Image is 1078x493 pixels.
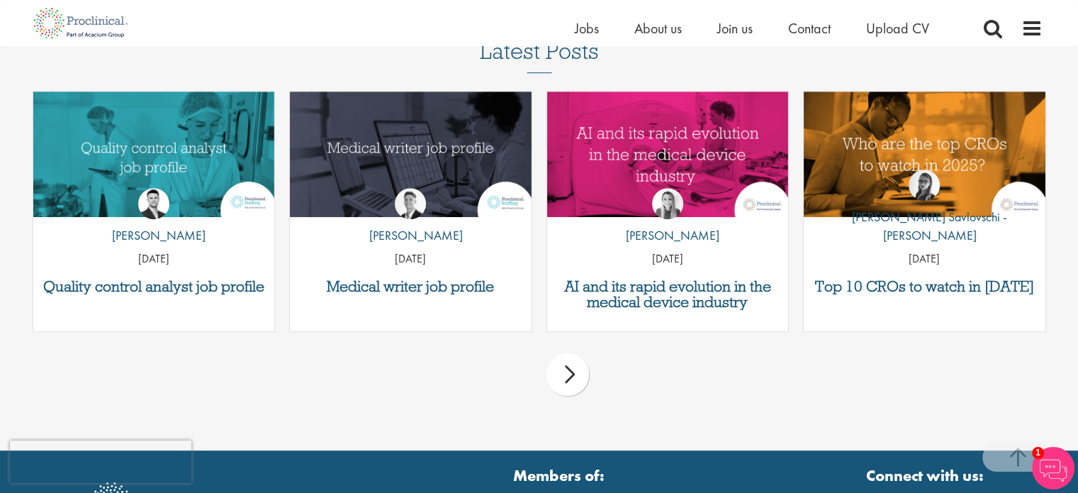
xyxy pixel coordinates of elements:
[804,92,1045,217] img: Top 10 CROs 2025 | Proclinical
[290,251,532,267] p: [DATE]
[290,92,532,217] a: Link to a post
[575,19,599,38] a: Jobs
[101,188,206,252] a: Joshua Godden [PERSON_NAME]
[546,353,589,396] div: next
[804,170,1045,251] a: Theodora Savlovschi - Wicks [PERSON_NAME] Savlovschi - [PERSON_NAME]
[547,92,789,217] a: Link to a post
[547,92,789,217] img: AI and Its Impact on the Medical Device Industry | Proclinical
[634,19,682,38] a: About us
[804,251,1045,267] p: [DATE]
[33,92,275,217] a: Link to a post
[1032,447,1074,489] img: Chatbot
[615,226,719,245] p: [PERSON_NAME]
[395,188,426,219] img: George Watson
[788,19,831,38] a: Contact
[359,226,463,245] p: [PERSON_NAME]
[804,92,1045,217] a: Link to a post
[866,19,929,38] a: Upload CV
[33,251,275,267] p: [DATE]
[480,39,599,73] h3: Latest Posts
[615,188,719,252] a: Hannah Burke [PERSON_NAME]
[290,92,532,217] img: Medical writer job profile
[717,19,753,38] a: Join us
[359,188,463,252] a: George Watson [PERSON_NAME]
[10,441,191,483] iframe: reCAPTCHA
[318,465,800,487] strong: Members of:
[138,188,169,219] img: Joshua Godden
[40,279,268,294] a: Quality control analyst job profile
[804,208,1045,244] p: [PERSON_NAME] Savlovschi - [PERSON_NAME]
[652,188,683,219] img: Hannah Burke
[297,279,524,294] a: Medical writer job profile
[1032,447,1044,459] span: 1
[547,251,789,267] p: [DATE]
[866,465,987,487] strong: Connect with us:
[811,279,1038,294] a: Top 10 CROs to watch in [DATE]
[554,279,782,310] a: AI and its rapid evolution in the medical device industry
[909,170,940,201] img: Theodora Savlovschi - Wicks
[101,226,206,245] p: [PERSON_NAME]
[33,92,275,217] img: quality control analyst job profile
